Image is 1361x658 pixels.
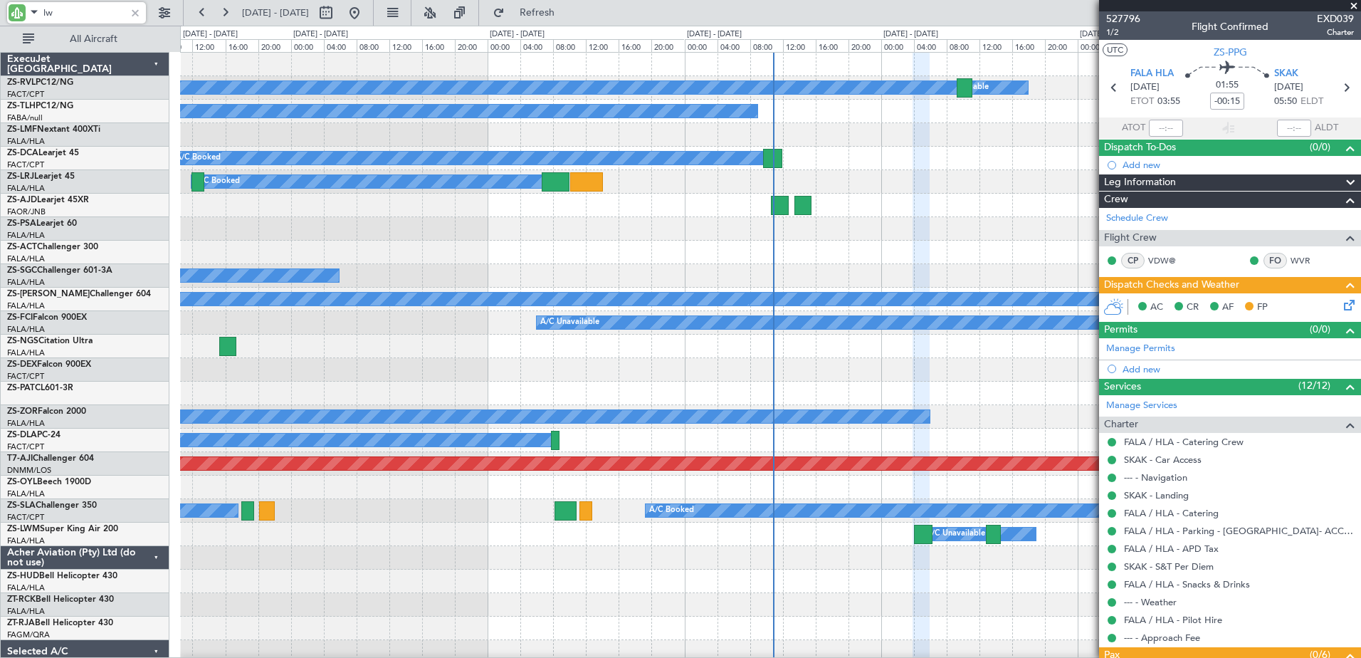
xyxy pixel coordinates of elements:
[1298,378,1330,393] span: (12/12)
[7,454,33,463] span: T7-AJI
[357,39,389,52] div: 08:00
[7,512,44,523] a: FACT/CPT
[176,147,221,169] div: A/C Booked
[7,489,45,499] a: FALA/HLA
[1222,301,1234,315] span: AF
[7,442,44,452] a: FACT/CPT
[7,78,36,87] span: ZS-RVL
[7,478,37,486] span: ZS-OYL
[7,196,89,204] a: ZS-AJDLearjet 45XR
[192,39,225,52] div: 12:00
[7,266,37,275] span: ZS-SGC
[488,39,520,52] div: 00:00
[7,125,37,134] span: ZS-LMF
[883,28,938,41] div: [DATE] - [DATE]
[7,337,93,345] a: ZS-NGSCitation Ultra
[1310,140,1330,155] span: (0/0)
[7,478,91,486] a: ZS-OYLBeech 1900D
[1124,560,1214,573] a: SKAK - S&T Per Diem
[1104,417,1138,433] span: Charter
[293,28,348,41] div: [DATE] - [DATE]
[7,465,51,476] a: DNMM/LOS
[7,606,45,617] a: FALA/HLA
[7,407,86,416] a: ZS-ZORFalcon 2000
[7,160,44,170] a: FACT/CPT
[553,39,586,52] div: 08:00
[7,572,39,580] span: ZS-HUD
[7,254,45,264] a: FALA/HLA
[43,2,125,23] input: A/C (Reg. or Type)
[7,196,37,204] span: ZS-AJD
[783,39,816,52] div: 12:00
[1148,254,1180,267] a: VDW@
[7,431,61,439] a: ZS-DLAPC-24
[750,39,783,52] div: 08:00
[1121,253,1145,268] div: CP
[1130,95,1154,109] span: ETOT
[7,125,100,134] a: ZS-LMFNextant 400XTi
[7,583,45,593] a: FALA/HLA
[7,149,79,157] a: ZS-DCALearjet 45
[7,266,112,275] a: ZS-SGCChallenger 601-3A
[1012,39,1045,52] div: 16:00
[1187,301,1199,315] span: CR
[7,407,38,416] span: ZS-ZOR
[7,360,37,369] span: ZS-DEX
[183,28,238,41] div: [DATE] - [DATE]
[7,290,151,298] a: ZS-[PERSON_NAME]Challenger 604
[1257,301,1268,315] span: FP
[816,39,848,52] div: 16:00
[7,290,90,298] span: ZS-[PERSON_NAME]
[7,619,113,627] a: ZT-RJABell Helicopter 430
[7,337,38,345] span: ZS-NGS
[291,39,324,52] div: 00:00
[7,89,44,100] a: FACT/CPT
[389,39,422,52] div: 12:00
[7,136,45,147] a: FALA/HLA
[1150,301,1163,315] span: AC
[455,39,488,52] div: 20:00
[7,219,77,228] a: ZS-PSALearjet 60
[7,113,43,123] a: FABA/null
[7,183,45,194] a: FALA/HLA
[1124,614,1222,626] a: FALA / HLA - Pilot Hire
[881,39,914,52] div: 00:00
[1263,253,1287,268] div: FO
[1124,596,1177,608] a: --- - Weather
[1124,489,1189,501] a: SKAK - Landing
[7,102,73,110] a: ZS-TLHPC12/NG
[7,243,37,251] span: ZS-ACT
[651,39,684,52] div: 20:00
[1122,121,1145,135] span: ATOT
[619,39,651,52] div: 16:00
[1214,45,1247,60] span: ZS-PPG
[195,171,240,192] div: A/C Booked
[324,39,357,52] div: 04:00
[7,301,45,311] a: FALA/HLA
[7,418,45,429] a: FALA/HLA
[947,39,979,52] div: 08:00
[1104,277,1239,293] span: Dispatch Checks and Weather
[1124,543,1219,555] a: FALA / HLA - APD Tax
[718,39,750,52] div: 04:00
[7,102,36,110] span: ZS-TLH
[1124,507,1219,519] a: FALA / HLA - Catering
[37,34,150,44] span: All Aircraft
[1106,399,1177,413] a: Manage Services
[1104,140,1176,156] span: Dispatch To-Dos
[1078,39,1110,52] div: 00:00
[7,207,46,217] a: FAOR/JNB
[914,39,947,52] div: 04:00
[7,313,87,322] a: ZS-FCIFalcon 900EX
[7,501,36,510] span: ZS-SLA
[1274,67,1298,81] span: SKAK
[1291,254,1323,267] a: WVR
[486,1,572,24] button: Refresh
[7,277,45,288] a: FALA/HLA
[1106,211,1168,226] a: Schedule Crew
[242,6,309,19] span: [DATE] - [DATE]
[7,536,45,546] a: FALA/HLA
[1045,39,1078,52] div: 20:00
[586,39,619,52] div: 12:00
[1123,159,1354,171] div: Add new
